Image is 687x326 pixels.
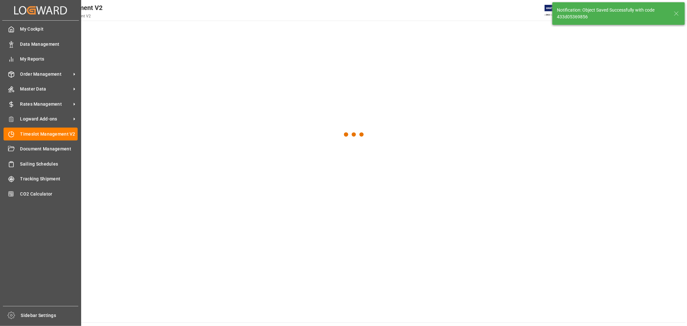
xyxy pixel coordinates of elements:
span: My Cockpit [20,26,78,33]
span: Document Management [20,146,78,152]
span: Data Management [20,41,78,48]
a: Document Management [4,143,78,155]
div: Notification: Object Saved Successfully with code 433d05369856 [557,7,668,20]
span: Timeslot Management V2 [20,131,78,138]
span: CO2 Calculator [20,191,78,197]
a: CO2 Calculator [4,187,78,200]
a: My Reports [4,53,78,65]
span: Tracking Shipment [20,176,78,182]
span: Sidebar Settings [21,312,79,319]
span: Order Management [20,71,71,78]
span: My Reports [20,56,78,62]
a: Timeslot Management V2 [4,128,78,140]
a: My Cockpit [4,23,78,35]
img: Exertis%20JAM%20-%20Email%20Logo.jpg_1722504956.jpg [545,5,567,16]
span: Sailing Schedules [20,161,78,168]
span: Master Data [20,86,71,92]
a: Tracking Shipment [4,173,78,185]
span: Logward Add-ons [20,116,71,122]
a: Sailing Schedules [4,158,78,170]
span: Rates Management [20,101,71,108]
a: Data Management [4,38,78,50]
